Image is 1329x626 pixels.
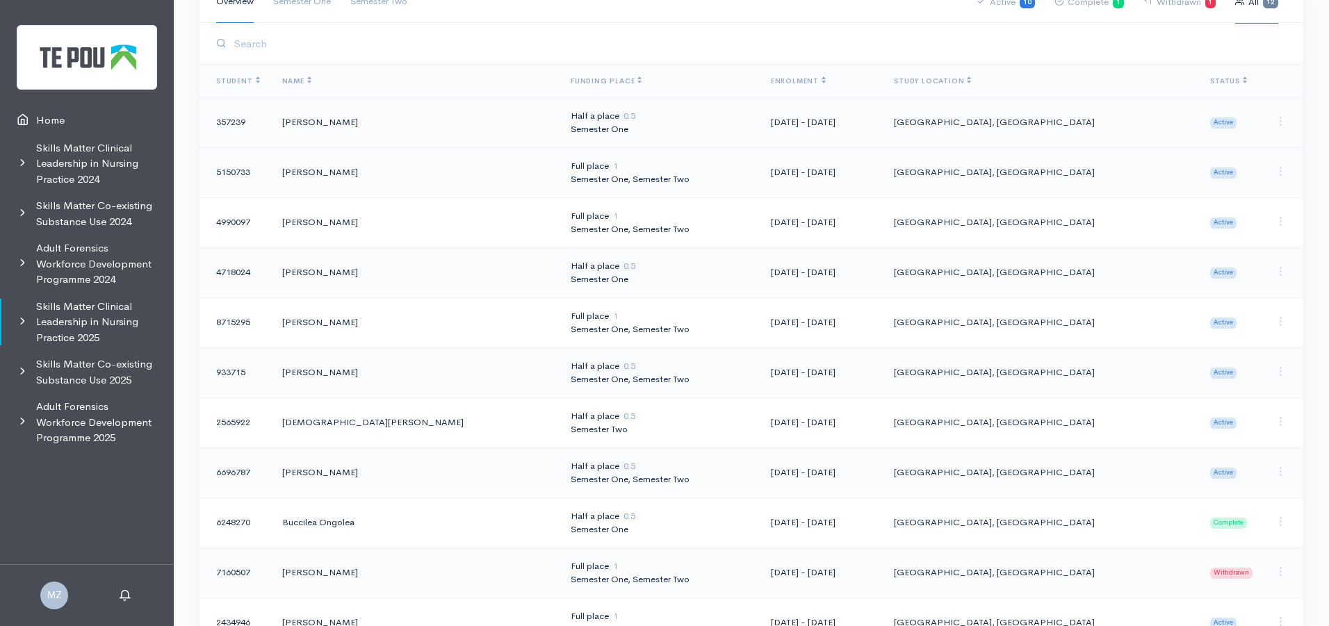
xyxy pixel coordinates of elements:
td: [DATE] - [DATE] [760,147,883,197]
span: Active [1210,117,1237,129]
div: Semester One, Semester Two [571,172,749,186]
td: [GEOGRAPHIC_DATA], [GEOGRAPHIC_DATA] [883,297,1199,347]
div: Semester One, Semester Two [571,472,749,486]
td: Buccilea Ongolea [271,497,560,547]
div: Semester One, Semester Two [571,322,749,336]
td: [GEOGRAPHIC_DATA], [GEOGRAPHIC_DATA] [883,247,1199,297]
span: Name [282,76,311,85]
td: 6248270 [199,497,271,547]
span: Active [1210,368,1237,379]
div: Semester One, Semester Two [571,372,749,386]
span: Active [1210,167,1237,179]
span: Enrolment [771,76,826,85]
span: MZ [40,582,68,609]
div: Semester One [571,272,749,286]
span: Withdrawn [1210,568,1253,579]
td: [DATE] - [DATE] [760,347,883,397]
td: Half a place [560,97,760,147]
span: Status [1210,76,1247,85]
span: Active [1210,418,1237,429]
span: 0.5 [623,260,635,272]
td: [GEOGRAPHIC_DATA], [GEOGRAPHIC_DATA] [883,147,1199,197]
td: Full place [560,547,760,598]
td: [DATE] - [DATE] [760,197,883,247]
td: 2565922 [199,397,271,447]
td: 4990097 [199,197,271,247]
td: Half a place [560,397,760,447]
span: Active [1210,468,1237,479]
span: 0.5 [623,460,635,472]
td: 933715 [199,347,271,397]
span: 0.5 [623,360,635,372]
td: [GEOGRAPHIC_DATA], [GEOGRAPHIC_DATA] [883,397,1199,447]
div: Semester One, Semester Two [571,573,749,586]
td: Full place [560,197,760,247]
td: [GEOGRAPHIC_DATA], [GEOGRAPHIC_DATA] [883,97,1199,147]
span: 0.5 [623,110,635,122]
td: Half a place [560,497,760,547]
img: Te Pou [17,25,157,90]
span: 1 [613,610,618,622]
td: [GEOGRAPHIC_DATA], [GEOGRAPHIC_DATA] [883,197,1199,247]
td: [PERSON_NAME] [271,447,560,497]
span: 0.5 [623,410,635,422]
td: [DATE] - [DATE] [760,397,883,447]
td: [GEOGRAPHIC_DATA], [GEOGRAPHIC_DATA] [883,347,1199,397]
td: Half a place [560,447,760,497]
td: Full place [560,147,760,197]
td: [DATE] - [DATE] [760,97,883,147]
td: [GEOGRAPHIC_DATA], [GEOGRAPHIC_DATA] [883,547,1199,598]
span: 1 [613,310,618,322]
td: 357239 [199,97,271,147]
td: [DEMOGRAPHIC_DATA][PERSON_NAME] [271,397,560,447]
span: Student [216,76,260,85]
td: Half a place [560,247,760,297]
td: 5150733 [199,147,271,197]
span: 0.5 [623,510,635,522]
span: Study Location [894,76,971,85]
div: Semester Two [571,422,749,436]
span: 1 [613,160,618,172]
span: 1 [613,560,618,572]
td: [PERSON_NAME] [271,247,560,297]
td: 4718024 [199,247,271,297]
td: [PERSON_NAME] [271,97,560,147]
td: [GEOGRAPHIC_DATA], [GEOGRAPHIC_DATA] [883,447,1199,497]
div: Semester One [571,122,749,136]
td: [PERSON_NAME] [271,547,560,598]
span: Active [1210,318,1237,329]
input: Search [230,29,1287,58]
td: Half a place [560,347,760,397]
td: 8715295 [199,297,271,347]
td: [GEOGRAPHIC_DATA], [GEOGRAPHIC_DATA] [883,497,1199,547]
a: MZ [40,588,68,601]
span: 1 [613,210,618,222]
td: Full place [560,297,760,347]
td: [PERSON_NAME] [271,147,560,197]
td: [PERSON_NAME] [271,297,560,347]
td: [PERSON_NAME] [271,347,560,397]
td: 6696787 [199,447,271,497]
td: [DATE] - [DATE] [760,297,883,347]
span: Active [1210,267,1237,279]
div: Semester One, Semester Two [571,222,749,236]
span: Complete [1210,518,1247,529]
div: Semester One [571,522,749,536]
td: [DATE] - [DATE] [760,547,883,598]
td: 7160507 [199,547,271,598]
span: Funding Place [571,76,642,85]
td: [DATE] - [DATE] [760,247,883,297]
td: [DATE] - [DATE] [760,447,883,497]
td: [DATE] - [DATE] [760,497,883,547]
td: [PERSON_NAME] [271,197,560,247]
span: Active [1210,217,1237,229]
